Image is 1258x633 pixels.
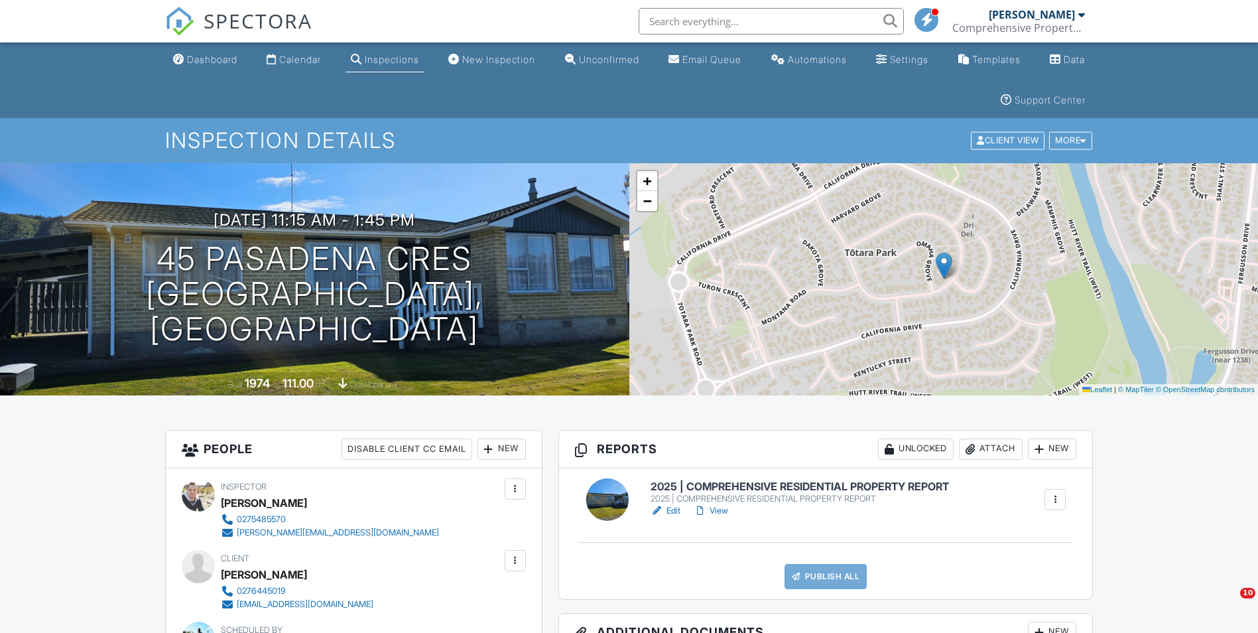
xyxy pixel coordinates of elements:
div: 0276445019 [237,586,286,597]
div: Comprehensive Property Reports [952,21,1085,35]
div: Data [1064,54,1085,65]
div: New Inspection [462,54,535,65]
a: Zoom out [637,191,657,211]
a: SPECTORA [165,18,312,46]
div: 1974 [245,376,270,390]
span: Built [228,380,243,389]
a: Automations (Basic) [766,48,852,72]
a: Support Center [995,88,1091,113]
a: View [694,504,728,518]
a: Inspections [346,48,424,72]
a: [EMAIL_ADDRESS][DOMAIN_NAME] [221,598,373,611]
div: 111.00 [283,376,314,390]
span: 10 [1240,588,1255,598]
div: More [1049,132,1092,150]
a: [PERSON_NAME][EMAIL_ADDRESS][DOMAIN_NAME] [221,526,439,539]
a: Calendar [261,48,326,72]
span: crawlspace [349,380,391,389]
a: © OpenStreetMap contributors [1156,386,1255,393]
div: [PERSON_NAME] [221,493,307,513]
a: Leaflet [1082,386,1112,393]
div: Inspections [365,54,419,65]
span: SPECTORA [204,7,312,35]
span: Inspector [221,482,267,492]
a: © MapTiler [1118,386,1154,393]
img: Marker [936,252,952,279]
h3: [DATE] 11:15 am - 1:45 pm [214,211,415,229]
a: Edit [651,504,680,518]
div: 0275485570 [237,514,286,525]
div: Templates [972,54,1021,65]
span: Client [221,553,249,563]
div: Settings [890,54,928,65]
h1: 45 Pasadena Cres [GEOGRAPHIC_DATA], [GEOGRAPHIC_DATA] [21,242,608,346]
h1: Inspection Details [165,129,1094,152]
a: 0276445019 [221,585,373,598]
div: Disable Client CC Email [342,439,472,460]
a: Settings [871,48,934,72]
div: Calendar [279,54,321,65]
div: 2025 | COMPREHENSIVE RESIDENTIAL PROPERTY REPORT [651,494,949,504]
input: Search everything... [639,8,904,35]
a: 2025 | COMPREHENSIVE RESIDENTIAL PROPERTY REPORT 2025 | COMPREHENSIVE RESIDENTIAL PROPERTY REPORT [651,481,949,504]
div: New [477,439,526,460]
a: Publish All [785,564,867,589]
span: | [1114,386,1116,393]
a: Unconfirmed [560,48,645,72]
span: m² [316,380,326,389]
a: 0275485570 [221,513,439,526]
div: Client View [971,132,1044,150]
a: New Inspection [443,48,540,72]
div: [PERSON_NAME][EMAIL_ADDRESS][DOMAIN_NAME] [237,527,439,538]
a: Data [1044,48,1090,72]
h6: 2025 | COMPREHENSIVE RESIDENTIAL PROPERTY REPORT [651,481,949,493]
div: Dashboard [187,54,237,65]
div: Automations [788,54,847,65]
span: + [643,173,651,189]
div: Unlocked [878,439,954,460]
h3: Reports [559,431,1093,468]
div: Support Center [1015,94,1086,105]
a: Client View [970,135,1048,145]
div: New [1028,439,1076,460]
a: Email Queue [663,48,747,72]
div: Email Queue [682,54,741,65]
h3: People [166,431,542,468]
span: − [643,192,651,209]
div: [EMAIL_ADDRESS][DOMAIN_NAME] [237,599,373,610]
a: Zoom in [637,171,657,191]
iframe: Intercom live chat [1213,588,1245,620]
img: The Best Home Inspection Software - Spectora [165,7,194,36]
div: [PERSON_NAME] [989,8,1075,21]
div: Attach [959,439,1023,460]
a: Dashboard [168,48,243,72]
div: [PERSON_NAME] [221,565,307,585]
a: Templates [953,48,1026,72]
div: Unconfirmed [579,54,639,65]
